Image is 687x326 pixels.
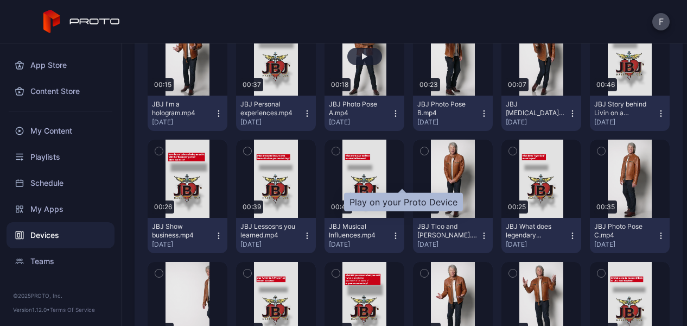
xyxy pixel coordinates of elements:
button: JBJ Story behind Livin on a Prayer.mp4[DATE] [590,96,670,131]
div: [DATE] [240,240,303,249]
a: My Content [7,118,114,144]
div: JBJ Story behind Livin on a Prayer.mp4 [594,100,654,117]
button: JBJ Photo Pose C.mp4[DATE] [590,218,670,253]
button: JBJ Photo Pose A.mp4[DATE] [325,96,404,131]
a: Terms Of Service [50,306,95,313]
div: JBJ Photo Pose A.mp4 [329,100,389,117]
button: JBJ Lessosns you learned.mp4[DATE] [236,218,316,253]
div: JBJ Show business.mp4 [152,222,212,240]
div: [DATE] [240,118,303,127]
a: Content Store [7,78,114,104]
div: JBJ I'm a hologram.mp4 [152,100,212,117]
div: JBJ Photo Pose C.mp4 [594,222,654,240]
div: [DATE] [329,240,391,249]
a: Devices [7,222,114,248]
div: [DATE] [417,118,480,127]
button: JBJ Photo Pose B.mp4[DATE] [413,96,493,131]
button: JBJ Tico and [PERSON_NAME].mp4[DATE] [413,218,493,253]
div: [DATE] [506,118,568,127]
button: F [652,13,670,30]
a: Teams [7,248,114,274]
a: My Apps [7,196,114,222]
div: Play on your Proto Device [344,193,463,211]
div: JBJ Photo Pose B.mp4 [417,100,477,117]
div: JBJ Lessosns you learned.mp4 [240,222,300,240]
div: JBJ What does legendary mean-.mp4 [506,222,565,240]
button: JBJ What does legendary mean-.mp4[DATE] [501,218,581,253]
div: JBJ Tico and David.mp4 [417,222,477,240]
button: JBJ Personal experiences.mp4[DATE] [236,96,316,131]
span: Version 1.12.0 • [13,306,50,313]
div: [DATE] [506,240,568,249]
div: [DATE] [152,240,214,249]
button: JBJ I'm a hologram.mp4[DATE] [148,96,227,131]
div: JBJ Musical Influences.mp4 [329,222,389,240]
div: JBJ Personal experiences.mp4 [240,100,300,117]
div: [DATE] [329,118,391,127]
button: JBJ [MEDICAL_DATA].mp4[DATE] [501,96,581,131]
a: App Store [7,52,114,78]
div: [DATE] [417,240,480,249]
div: [DATE] [594,118,657,127]
div: [DATE] [152,118,214,127]
a: Schedule [7,170,114,196]
div: [DATE] [594,240,657,249]
button: JBJ Musical Influences.mp4[DATE] [325,218,404,253]
div: JBJ Middle Finger.mp4 [506,100,565,117]
div: © 2025 PROTO, Inc. [13,291,108,300]
button: JBJ Show business.mp4[DATE] [148,218,227,253]
a: Playlists [7,144,114,170]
